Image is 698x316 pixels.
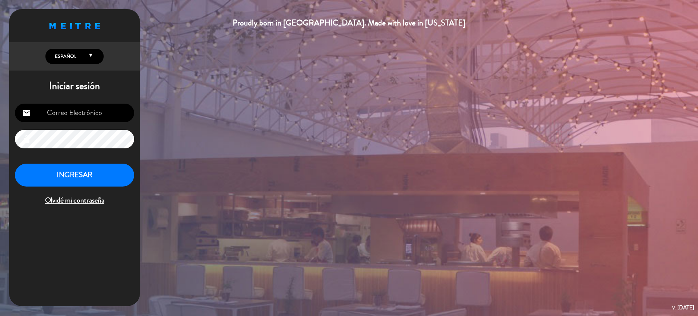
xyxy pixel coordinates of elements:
[9,80,140,92] h1: Iniciar sesión
[672,303,694,312] div: v. [DATE]
[22,135,31,144] i: lock
[15,195,134,207] span: Olvidé mi contraseña
[22,109,31,117] i: email
[15,164,134,187] button: INGRESAR
[53,53,76,60] span: Español
[15,104,134,122] input: Correo Electrónico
